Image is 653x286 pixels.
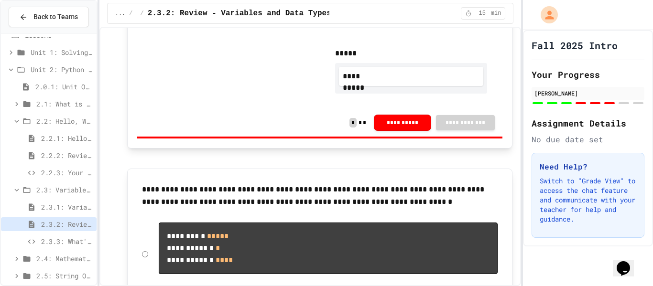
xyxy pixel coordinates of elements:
[532,117,644,130] h2: Assignment Details
[148,8,331,19] span: 2.3.2: Review - Variables and Data Types
[33,12,78,22] span: Back to Teams
[531,4,560,26] div: My Account
[41,202,93,212] span: 2.3.1: Variables and Data Types
[540,161,636,172] h3: Need Help?
[613,248,643,276] iframe: chat widget
[9,7,89,27] button: Back to Teams
[35,82,93,92] span: 2.0.1: Unit Overview
[41,219,93,229] span: 2.3.2: Review - Variables and Data Types
[540,176,636,224] p: Switch to "Grade View" to access the chat feature and communicate with your teacher for help and ...
[36,271,93,281] span: 2.5: String Operators
[475,10,490,17] span: 15
[41,133,93,143] span: 2.2.1: Hello, World!
[115,10,126,17] span: ...
[36,99,93,109] span: 2.1: What is Code?
[532,134,644,145] div: No due date set
[31,47,93,57] span: Unit 1: Solving Problems in Computer Science
[141,10,144,17] span: /
[532,39,618,52] h1: Fall 2025 Intro
[31,64,93,74] span: Unit 2: Python Fundamentals
[36,185,93,195] span: 2.3: Variables and Data Types
[532,68,644,81] h2: Your Progress
[129,10,132,17] span: /
[36,254,93,264] span: 2.4: Mathematical Operators
[36,116,93,126] span: 2.2: Hello, World!
[41,236,93,246] span: 2.3.3: What's the Type?
[41,150,93,160] span: 2.2.2: Review - Hello, World!
[534,89,642,97] div: [PERSON_NAME]
[41,168,93,178] span: 2.2.3: Your Name and Favorite Movie
[491,10,501,17] span: min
